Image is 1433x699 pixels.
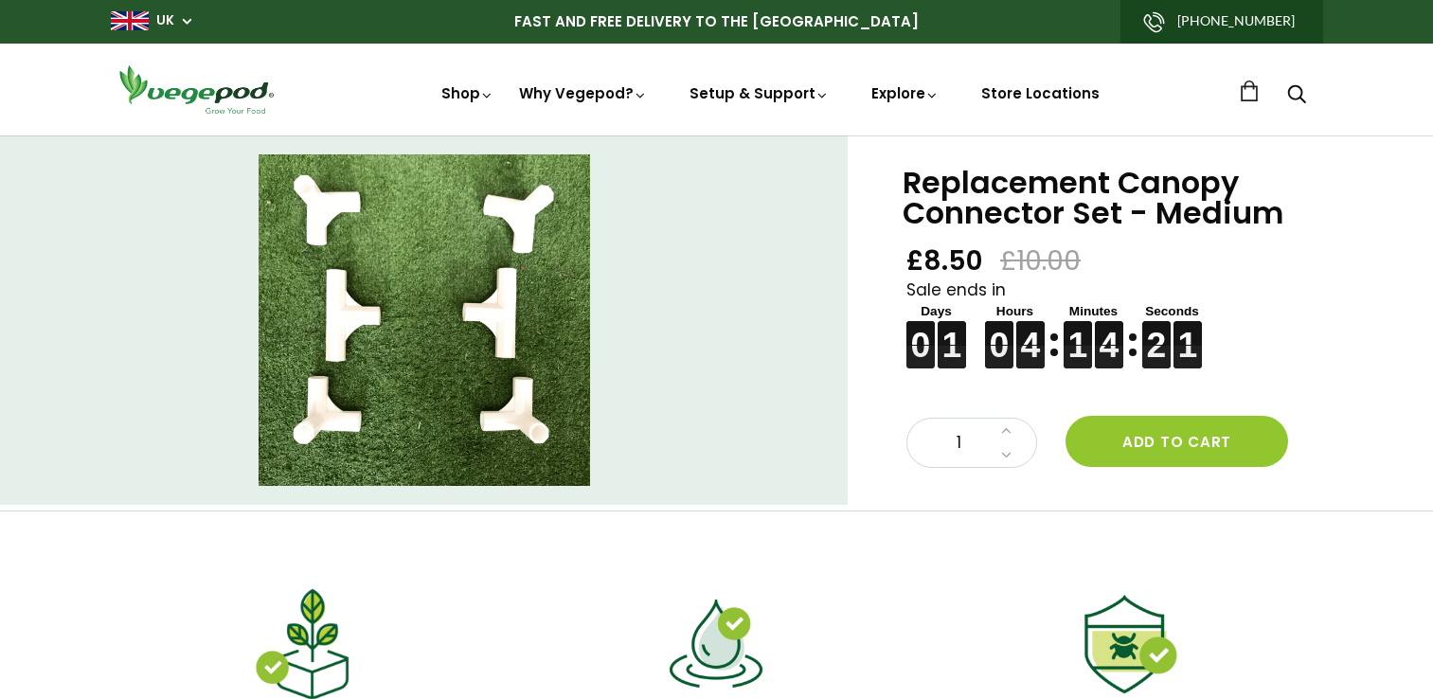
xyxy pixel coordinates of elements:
span: £10.00 [1000,243,1081,278]
img: Replacement Canopy Connector Set - Medium [259,154,590,486]
a: Setup & Support [690,83,830,103]
a: Why Vegepod? [519,83,648,103]
a: Increase quantity by 1 [995,419,1017,443]
figure: 0 [985,321,1013,345]
figure: 0 [906,321,935,345]
a: UK [156,11,174,30]
img: Vegepod [111,63,281,116]
a: Explore [871,83,940,103]
button: Add to cart [1066,416,1288,467]
img: gb_large.png [111,11,149,30]
a: Shop [441,83,494,103]
span: £8.50 [906,243,983,278]
a: Search [1287,86,1306,106]
span: 1 [926,431,991,456]
h1: Replacement Canopy Connector Set - Medium [903,168,1386,228]
a: Decrease quantity by 1 [995,443,1017,468]
a: Store Locations [981,83,1100,103]
div: Sale ends in [906,278,1386,369]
